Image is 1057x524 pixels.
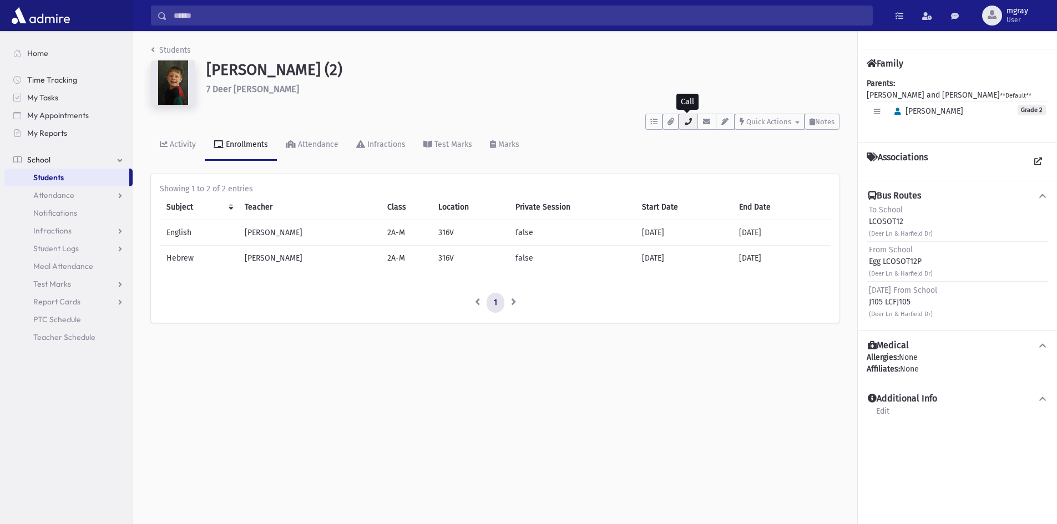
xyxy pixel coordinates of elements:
[481,130,528,161] a: Marks
[868,393,937,405] h4: Additional Info
[676,94,699,110] div: Call
[160,183,831,195] div: Showing 1 to 2 of 2 entries
[160,246,238,271] td: Hebrew
[432,246,509,271] td: 316V
[867,364,900,374] b: Affiliates:
[27,48,48,58] span: Home
[1018,105,1046,115] span: Grade 2
[238,195,381,220] th: Teacher
[27,155,50,165] span: School
[735,114,805,130] button: Quick Actions
[732,246,831,271] td: [DATE]
[805,114,839,130] button: Notes
[27,93,58,103] span: My Tasks
[33,314,81,324] span: PTC Schedule
[746,118,791,126] span: Quick Actions
[509,220,635,246] td: false
[4,257,133,275] a: Meal Attendance
[33,243,79,253] span: Student Logs
[732,195,831,220] th: End Date
[868,190,921,202] h4: Bus Routes
[4,204,133,222] a: Notifications
[27,128,67,138] span: My Reports
[277,130,347,161] a: Attendance
[867,340,1048,352] button: Medical
[432,195,509,220] th: Location
[27,110,89,120] span: My Appointments
[4,106,133,124] a: My Appointments
[4,328,133,346] a: Teacher Schedule
[867,79,895,88] b: Parents:
[4,89,133,106] a: My Tasks
[867,393,1048,405] button: Additional Info
[160,220,238,246] td: English
[33,332,95,342] span: Teacher Schedule
[869,284,937,319] div: J105 LCFJ105
[867,352,1048,375] div: None
[414,130,481,161] a: Test Marks
[224,140,268,149] div: Enrollments
[869,270,933,277] small: (Deer Ln & Harfield Dr)
[867,353,899,362] b: Allergies:
[869,311,933,318] small: (Deer Ln & Harfield Dr)
[869,244,933,279] div: Egg LCOSOT12P
[27,75,77,85] span: Time Tracking
[868,340,909,352] h4: Medical
[1007,7,1028,16] span: mgray
[732,220,831,246] td: [DATE]
[33,172,64,182] span: Students
[151,45,191,55] a: Students
[33,261,93,271] span: Meal Attendance
[9,4,73,27] img: AdmirePro
[889,106,963,116] span: [PERSON_NAME]
[4,124,133,142] a: My Reports
[4,240,133,257] a: Student Logs
[33,190,74,200] span: Attendance
[635,195,732,220] th: Start Date
[4,44,133,62] a: Home
[347,130,414,161] a: Infractions
[635,220,732,246] td: [DATE]
[296,140,338,149] div: Attendance
[432,220,509,246] td: 316V
[381,246,432,271] td: 2A-M
[33,279,71,289] span: Test Marks
[206,84,839,94] h6: 7 Deer [PERSON_NAME]
[4,293,133,311] a: Report Cards
[635,246,732,271] td: [DATE]
[365,140,406,149] div: Infractions
[381,195,432,220] th: Class
[869,205,903,215] span: To School
[876,405,890,425] a: Edit
[205,130,277,161] a: Enrollments
[33,297,80,307] span: Report Cards
[168,140,196,149] div: Activity
[33,226,72,236] span: Infractions
[869,204,933,239] div: LCOSOT12
[151,130,205,161] a: Activity
[869,230,933,237] small: (Deer Ln & Harfield Dr)
[160,195,238,220] th: Subject
[496,140,519,149] div: Marks
[381,220,432,246] td: 2A-M
[4,71,133,89] a: Time Tracking
[151,44,191,60] nav: breadcrumb
[509,246,635,271] td: false
[867,190,1048,202] button: Bus Routes
[487,293,504,313] a: 1
[4,151,133,169] a: School
[1007,16,1028,24] span: User
[509,195,635,220] th: Private Session
[206,60,839,79] h1: [PERSON_NAME] (2)
[4,275,133,293] a: Test Marks
[167,6,872,26] input: Search
[4,169,129,186] a: Students
[432,140,472,149] div: Test Marks
[815,118,835,126] span: Notes
[867,152,928,172] h4: Associations
[238,246,381,271] td: [PERSON_NAME]
[4,311,133,328] a: PTC Schedule
[4,222,133,240] a: Infractions
[867,78,1048,134] div: [PERSON_NAME] and [PERSON_NAME]
[867,363,1048,375] div: None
